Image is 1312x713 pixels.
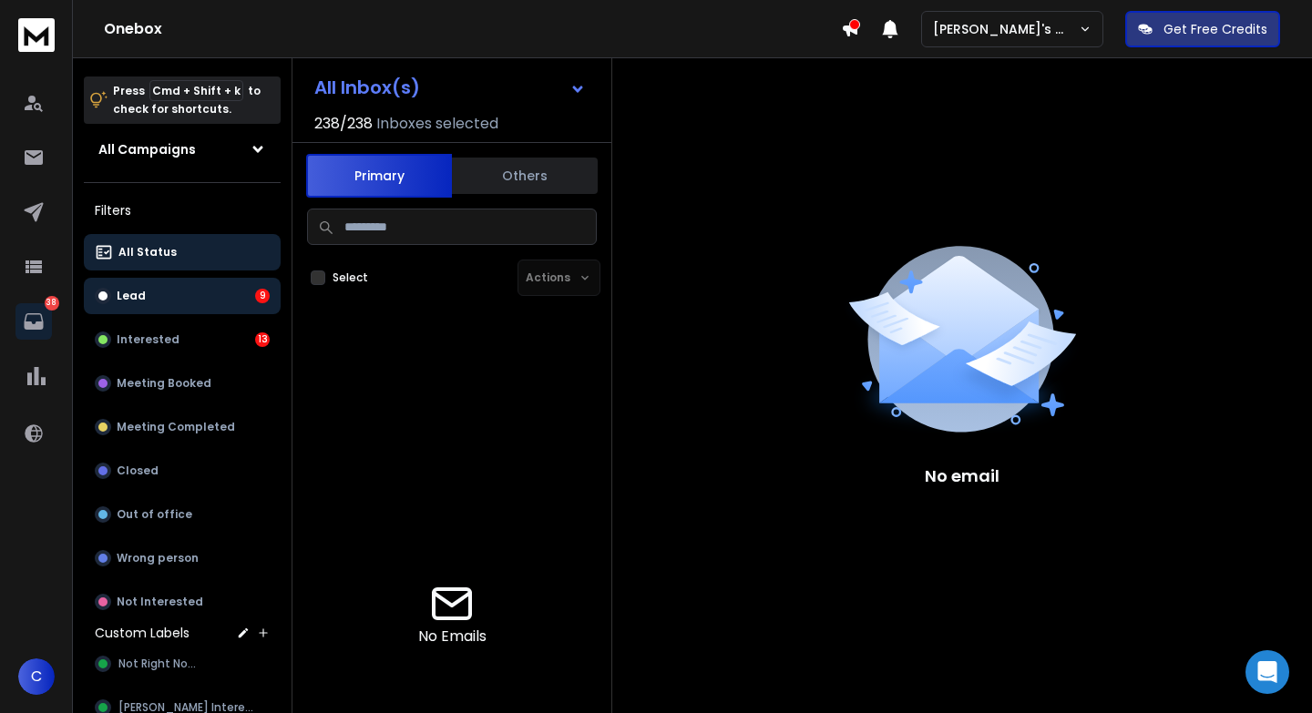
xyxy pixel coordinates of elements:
p: Meeting Completed [117,420,235,434]
button: Not Interested [84,584,281,620]
p: Out of office [117,507,192,522]
button: All Inbox(s) [300,69,600,106]
p: [PERSON_NAME]'s Workspace [933,20,1079,38]
button: Out of office [84,496,281,533]
h3: Inboxes selected [376,113,498,135]
p: Get Free Credits [1163,20,1267,38]
div: Open Intercom Messenger [1245,650,1289,694]
p: Not Interested [117,595,203,609]
h3: Filters [84,198,281,223]
p: Interested [117,332,179,347]
button: Not Right Now [84,646,281,682]
button: All Campaigns [84,131,281,168]
span: Not Right Now [118,657,197,671]
button: Lead9 [84,278,281,314]
button: Meeting Booked [84,365,281,402]
button: Get Free Credits [1125,11,1280,47]
span: Cmd + Shift + k [149,80,243,101]
p: Closed [117,463,159,478]
span: 238 / 238 [314,113,373,135]
p: Meeting Booked [117,376,211,391]
h3: Custom Labels [95,624,190,642]
p: Wrong person [117,551,199,565]
button: Wrong person [84,540,281,576]
a: 38 [15,303,52,340]
button: Primary [306,154,452,198]
h1: All Campaigns [98,140,196,158]
button: Others [452,156,598,196]
label: Select [333,270,368,285]
img: logo [18,18,55,52]
p: No email [925,463,999,489]
button: C [18,658,55,695]
p: Lead [117,289,146,303]
button: Interested13 [84,321,281,358]
p: No Emails [418,626,487,647]
h1: Onebox [104,18,841,40]
p: All Status [118,245,177,260]
div: 13 [255,332,270,347]
button: All Status [84,234,281,270]
p: Press to check for shortcuts. [113,82,261,118]
button: Closed [84,453,281,489]
h1: All Inbox(s) [314,78,420,97]
button: Meeting Completed [84,409,281,445]
div: 9 [255,289,270,303]
p: 38 [45,296,59,311]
